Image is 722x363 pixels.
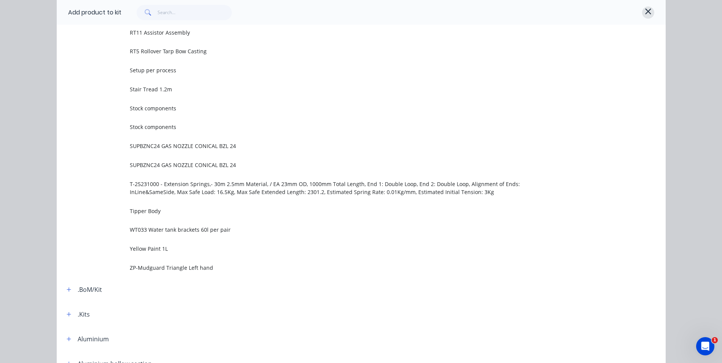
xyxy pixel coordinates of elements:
[130,66,558,74] span: Setup per process
[696,337,714,355] iframe: Intercom live chat
[130,85,558,93] span: Stair Tread 1.2m
[130,29,558,37] span: RT11 Assistor Assembly
[158,5,232,20] input: Search...
[130,161,558,169] span: SUPBZNC24 GAS NOZZLE CONICAL BZL 24
[130,47,558,55] span: RT5 Rollover Tarp Bow Casting
[130,142,558,150] span: SUPBZNC24 GAS NOZZLE CONICAL BZL 24
[130,226,558,234] span: WT033 Water tank brackets 60l per pair
[78,334,109,344] div: Aluminium
[130,245,558,253] span: Yellow Paint 1L
[78,310,90,319] div: .Kits
[68,8,121,17] div: Add product to kit
[130,123,558,131] span: Stock components
[78,285,102,294] div: .BoM/Kit
[130,207,558,215] span: Tipper Body
[130,104,558,112] span: Stock components
[130,180,558,196] span: T-25231000 - Extension Springs,- 30m 2.5mm Material, / EA 23mm OD, 1000mm Total Length, End 1: Do...
[130,264,558,272] span: ZP-Mudguard Triangle Left hand
[712,337,718,343] span: 1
